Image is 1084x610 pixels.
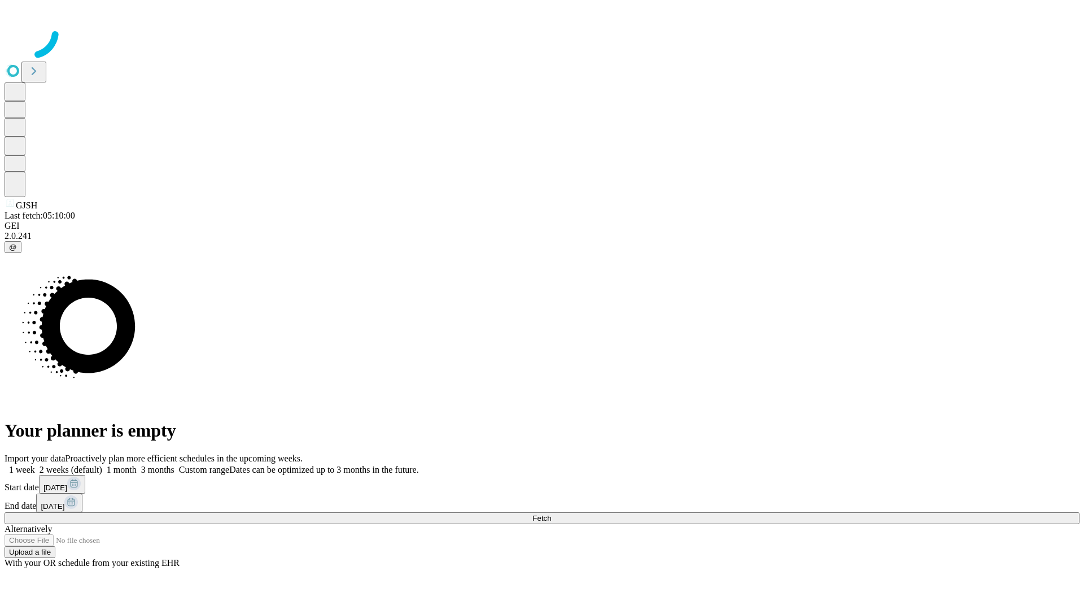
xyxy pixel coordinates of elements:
[5,454,65,463] span: Import your data
[5,475,1079,494] div: Start date
[5,546,55,558] button: Upload a file
[5,524,52,534] span: Alternatively
[9,465,35,474] span: 1 week
[5,221,1079,231] div: GEI
[5,211,75,220] span: Last fetch: 05:10:00
[107,465,137,474] span: 1 month
[179,465,229,474] span: Custom range
[39,475,85,494] button: [DATE]
[5,494,1079,512] div: End date
[40,465,102,474] span: 2 weeks (default)
[36,494,82,512] button: [DATE]
[43,483,67,492] span: [DATE]
[9,243,17,251] span: @
[5,231,1079,241] div: 2.0.241
[141,465,174,474] span: 3 months
[5,512,1079,524] button: Fetch
[532,514,551,522] span: Fetch
[5,241,21,253] button: @
[16,201,37,210] span: GJSH
[229,465,418,474] span: Dates can be optimized up to 3 months in the future.
[65,454,303,463] span: Proactively plan more efficient schedules in the upcoming weeks.
[5,420,1079,441] h1: Your planner is empty
[41,502,64,511] span: [DATE]
[5,558,180,568] span: With your OR schedule from your existing EHR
